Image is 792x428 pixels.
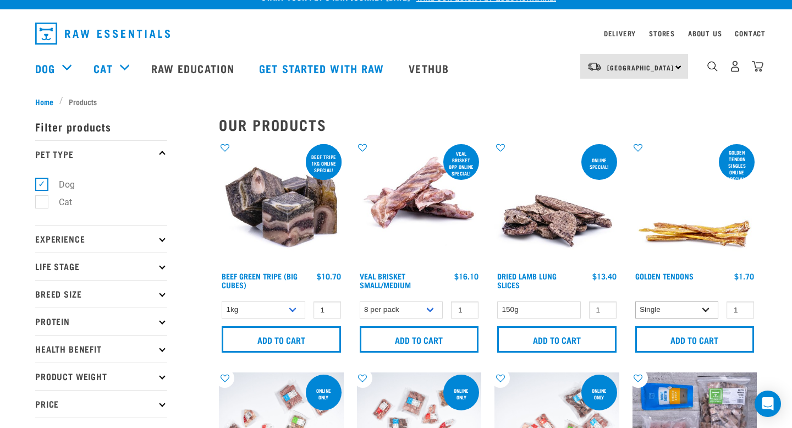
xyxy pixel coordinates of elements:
a: Raw Education [140,46,248,90]
p: Experience [35,225,167,253]
a: Dried Lamb Lung Slices [497,274,557,287]
p: Pet Type [35,140,167,168]
img: 1044 Green Tripe Beef [219,142,344,267]
p: Filter products [35,113,167,140]
div: Golden Tendon singles online special! [719,144,755,187]
p: Health Benefit [35,335,167,363]
input: 1 [589,301,617,319]
p: Product Weight [35,363,167,390]
img: 1293 Golden Tendons 01 [632,142,757,267]
img: user.png [729,61,741,72]
input: 1 [313,301,341,319]
div: Open Intercom Messenger [755,391,781,417]
p: Protein [35,308,167,335]
h2: Our Products [219,116,757,133]
a: Delivery [604,31,636,35]
label: Dog [41,178,79,191]
input: Add to cart [635,326,755,353]
a: Golden Tendons [635,274,694,278]
div: $16.10 [454,272,479,281]
a: Vethub [398,46,463,90]
input: Add to cart [360,326,479,353]
p: Price [35,390,167,418]
input: 1 [727,301,754,319]
span: [GEOGRAPHIC_DATA] [607,65,674,69]
div: $10.70 [317,272,341,281]
input: Add to cart [222,326,341,353]
a: Contact [735,31,766,35]
div: Online Only [443,382,479,405]
span: Home [35,96,53,107]
a: Cat [94,60,112,76]
div: Veal Brisket 8pp online special! [443,145,479,182]
div: $13.40 [592,272,617,281]
a: About Us [688,31,722,35]
div: Beef tripe 1kg online special! [306,149,342,178]
div: Online Only [581,382,617,405]
img: van-moving.png [587,62,602,72]
a: Stores [649,31,675,35]
a: Dog [35,60,55,76]
nav: dropdown navigation [26,18,766,49]
img: Raw Essentials Logo [35,23,170,45]
img: home-icon@2x.png [752,61,763,72]
input: Add to cart [497,326,617,353]
a: Get started with Raw [248,46,398,90]
p: Breed Size [35,280,167,308]
p: Life Stage [35,253,167,280]
input: 1 [451,301,479,319]
a: Beef Green Tripe (Big Cubes) [222,274,298,287]
label: Cat [41,195,76,209]
a: Home [35,96,59,107]
img: home-icon-1@2x.png [707,61,718,72]
a: Veal Brisket Small/Medium [360,274,411,287]
img: 1303 Lamb Lung Slices 01 [494,142,619,267]
div: $1.70 [734,272,754,281]
div: ONLINE SPECIAL! [581,152,617,175]
img: 1207 Veal Brisket 4pp 01 [357,142,482,267]
div: Online Only [306,382,342,405]
nav: breadcrumbs [35,96,757,107]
